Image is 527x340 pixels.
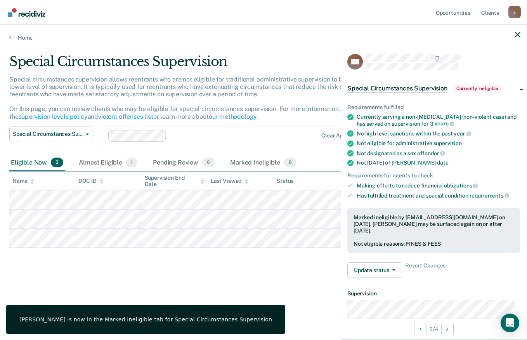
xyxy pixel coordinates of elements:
[151,154,216,172] div: Pending Review
[341,76,527,101] div: Special Circumstances SupervisionCurrently ineligible
[341,319,527,339] div: 2 / 4
[347,85,447,92] span: Special Circumstances Supervision
[229,154,298,172] div: Marked Ineligible
[501,314,519,332] div: Open Intercom Messenger
[19,113,88,120] a: supervision levels policy
[347,290,520,297] dt: Supervision
[441,323,454,335] button: Next Opportunity
[435,120,454,127] span: years
[321,132,354,139] div: Clear agents
[19,316,272,323] div: [PERSON_NAME] is now in the Marked Ineligible tab for Special Circumstances Supervision
[354,241,514,247] div: Not eligible reasons: FINES & FEES
[51,158,63,168] span: 3
[126,158,137,168] span: 1
[8,8,45,17] img: Recidiviz
[354,214,514,234] div: Marked ineligible by [EMAIL_ADDRESS][DOMAIN_NAME] on [DATE]. [PERSON_NAME] may be surfaced again ...
[13,131,83,137] span: Special Circumstances Supervision
[9,76,390,120] p: Special circumstances supervision allows reentrants who are not eligible for traditional administ...
[9,154,65,172] div: Eligible Now
[12,178,34,184] div: Name
[417,150,445,156] span: offender
[357,160,520,166] div: Not [DATE] of [PERSON_NAME]
[454,130,471,137] span: year
[508,6,521,18] button: Profile dropdown button
[211,178,248,184] div: Last Viewed
[9,54,405,76] div: Special Circumstances Supervision
[347,104,520,111] div: Requirements fulfilled
[98,113,153,120] a: violent offenses list
[78,178,103,184] div: DOC ID
[347,172,520,179] div: Requirements for agents to check
[277,178,293,184] div: Status
[357,192,520,199] div: Has fulfilled treatment and special condition
[357,182,520,189] div: Making efforts to reduce financial
[357,114,520,127] div: Currently serving a non-[MEDICAL_DATA] (non-violent case) and has served on supervision for 3
[202,158,215,168] span: 6
[357,150,520,157] div: Not designated as a sex
[444,182,478,189] span: obligations
[145,175,205,188] div: Supervision End Date
[357,140,520,147] div: Not eligible for administrative
[437,160,448,166] span: date
[77,154,139,172] div: Almost Eligible
[347,262,402,278] button: Update status
[414,323,426,335] button: Previous Opportunity
[357,130,520,137] div: No high level sanctions within the past
[9,34,518,41] a: Home
[405,262,446,278] span: Revert Changes
[433,140,462,146] span: supervision
[454,85,501,92] span: Currently ineligible
[508,6,521,18] div: a
[470,193,509,199] span: requirements
[209,113,257,120] a: our methodology
[284,158,296,168] span: 8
